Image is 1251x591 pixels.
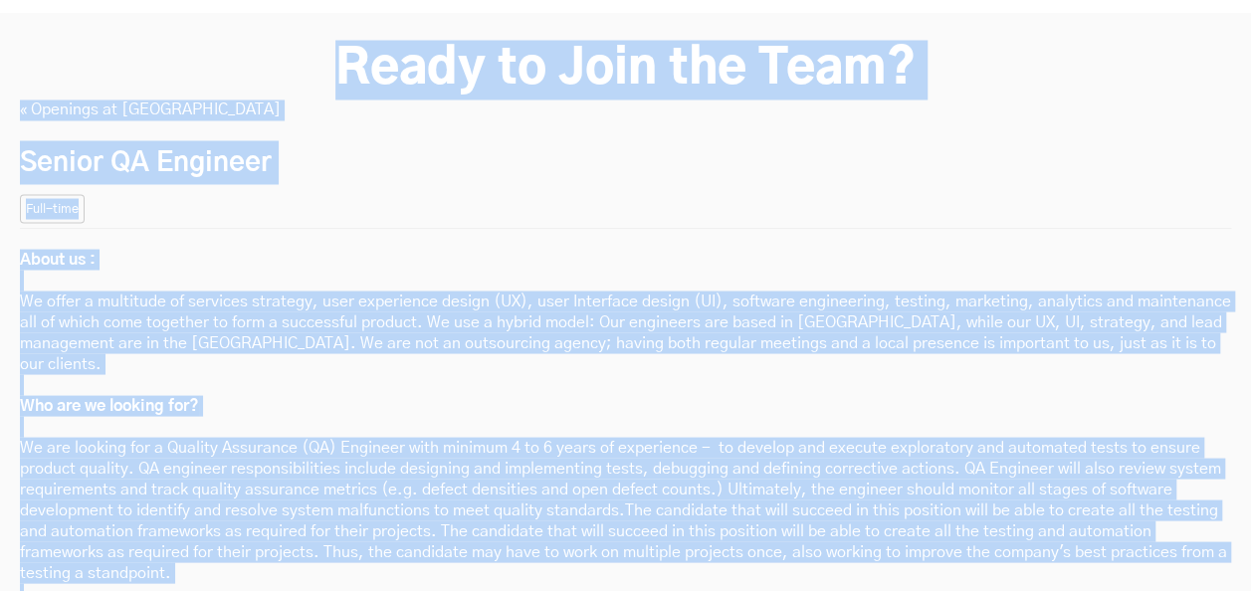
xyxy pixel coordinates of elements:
h2: Senior QA Engineer [20,140,1231,184]
strong: About us : [20,251,96,267]
strong: Ready to Join the Team? [335,46,916,94]
small: Full-time [20,194,85,223]
a: « Openings at [GEOGRAPHIC_DATA] [20,101,281,117]
strong: Who are we looking for? [20,397,199,413]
